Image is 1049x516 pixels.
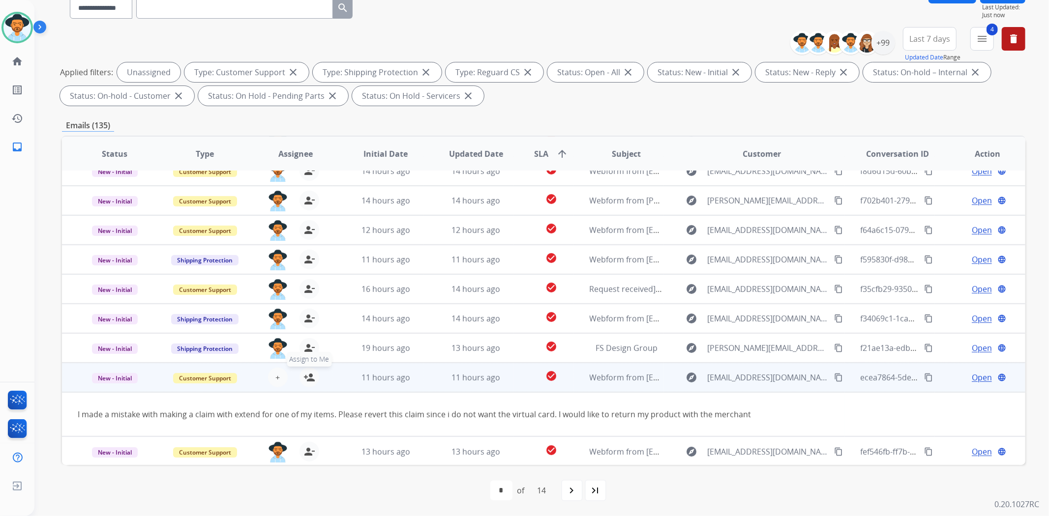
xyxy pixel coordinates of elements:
div: Status: On-hold – Internal [863,62,991,82]
span: Customer Support [173,285,237,295]
mat-icon: language [997,226,1006,234]
span: Request received] Resolve the issue and log your decision. ͏‌ ͏‌ ͏‌ ͏‌ ͏‌ ͏‌ ͏‌ ͏‌ ͏‌ ͏‌ ͏‌ ͏‌ ͏‌... [590,284,880,294]
span: Open [972,372,992,383]
mat-icon: person_remove [303,283,315,295]
mat-icon: close [969,66,981,78]
span: New - Initial [92,314,138,324]
mat-icon: content_copy [834,314,843,323]
div: Type: Shipping Protection [313,62,442,82]
span: Customer Support [173,226,237,236]
span: 11 hours ago [361,254,410,265]
mat-icon: language [997,314,1006,323]
mat-icon: explore [686,283,697,295]
span: 12 hours ago [451,225,500,235]
th: Action [935,137,1025,171]
span: Status [102,148,127,160]
span: ecea7864-5de9-425c-9adf-bc7e5d0350fd [861,372,1009,383]
mat-icon: explore [686,446,697,458]
mat-icon: check_circle [545,370,557,382]
mat-icon: explore [686,342,697,354]
div: Status: On-hold - Customer [60,86,194,106]
span: New - Initial [92,255,138,265]
mat-icon: close [838,66,849,78]
span: [EMAIL_ADDRESS][DOMAIN_NAME] [707,372,828,383]
mat-icon: content_copy [834,255,843,264]
mat-icon: content_copy [834,373,843,382]
mat-icon: content_copy [924,373,933,382]
p: Applied filters: [60,66,113,78]
mat-icon: close [522,66,534,78]
span: Conversation ID [866,148,929,160]
span: f702b401-279a-4464-a674-1f889f53fa99 [861,195,1005,206]
span: 14 hours ago [361,195,410,206]
span: f34069c1-1ca7-467a-b0a8-3cfbfce147c8 [861,313,1005,324]
mat-icon: delete [1008,33,1019,45]
span: New - Initial [92,226,138,236]
mat-icon: check_circle [545,444,557,456]
img: agent-avatar [268,309,288,329]
span: Open [972,195,992,206]
div: of [517,485,525,496]
span: Customer [743,148,781,160]
span: Subject [612,148,641,160]
button: Last 7 days [903,27,957,51]
span: Assign to Me [287,352,331,367]
span: New - Initial [92,285,138,295]
button: Updated Date [905,54,943,61]
mat-icon: person_remove [303,342,315,354]
mat-icon: close [622,66,634,78]
mat-icon: explore [686,313,697,324]
mat-icon: language [997,255,1006,264]
mat-icon: language [997,167,1006,175]
mat-icon: close [462,90,474,102]
mat-icon: explore [686,254,697,265]
mat-icon: language [997,196,1006,205]
button: 4 [970,27,994,51]
mat-icon: person_remove [303,224,315,236]
mat-icon: content_copy [834,226,843,234]
mat-icon: close [420,66,432,78]
div: Status: On Hold - Pending Parts [198,86,348,106]
mat-icon: check_circle [545,252,557,264]
span: f64a6c15-079e-40cc-8b89-41c7f128ec9b [861,225,1007,235]
mat-icon: arrow_upward [556,148,568,160]
span: FS Design Group [596,343,658,353]
span: 19 hours ago [361,343,410,353]
span: [EMAIL_ADDRESS][DOMAIN_NAME] [707,224,828,236]
span: Range [905,53,960,61]
span: Webform from [EMAIL_ADDRESS][DOMAIN_NAME] on [DATE] [590,225,812,235]
span: Initial Date [363,148,408,160]
img: agent-avatar [268,338,288,359]
span: Last 7 days [909,37,950,41]
p: 0.20.1027RC [994,498,1039,510]
span: 13 hours ago [451,343,500,353]
span: + [275,372,280,383]
div: Unassigned [117,62,180,82]
div: Type: Reguard CS [446,62,543,82]
span: 14 hours ago [451,195,500,206]
mat-icon: language [997,344,1006,352]
mat-icon: person_remove [303,165,315,177]
span: Customer Support [173,167,237,177]
mat-icon: content_copy [924,447,933,456]
span: 14 hours ago [451,284,500,294]
button: Assign to Me [300,368,319,387]
img: agent-avatar [268,220,288,241]
img: agent-avatar [268,161,288,182]
span: Assignee [278,148,313,160]
span: Shipping Protection [171,255,239,265]
mat-icon: content_copy [924,344,933,352]
mat-icon: close [327,90,338,102]
mat-icon: content_copy [924,167,933,175]
span: New - Initial [92,196,138,206]
span: f21ae13a-edb4-410f-8641-82436e68f974 [861,343,1007,353]
span: 14 hours ago [451,166,500,176]
span: [PERSON_NAME][EMAIL_ADDRESS][DOMAIN_NAME] [707,342,828,354]
p: Emails (135) [62,119,114,132]
mat-icon: check_circle [545,282,557,293]
span: New - Initial [92,344,138,354]
mat-icon: explore [686,224,697,236]
div: I made a mistake with making a claim with extend for one of my items. Please revert this claim si... [78,408,829,420]
mat-icon: content_copy [924,314,933,323]
mat-icon: inbox [11,141,23,153]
